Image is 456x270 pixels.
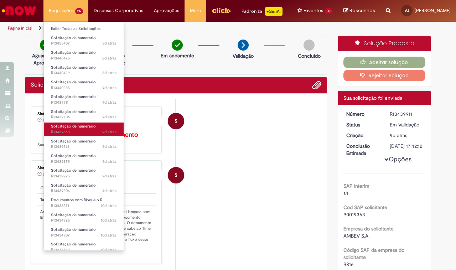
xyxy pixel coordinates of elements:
span: Solicitação de numerário [51,139,96,144]
span: 9d atrás [102,173,116,179]
span: Solicitação de numerário [51,50,96,55]
span: Solicitação de numerário [51,35,96,41]
button: Rejeitar Solução [343,70,426,81]
time: 29/08/2025 15:49:11 [43,172,56,177]
h2: Solicitação de numerário Histórico de tíquete [31,82,94,88]
div: Padroniza [242,7,283,16]
span: Solicitação de numerário [51,168,96,173]
span: 9d atrás [102,114,116,120]
time: 21/08/2025 14:26:00 [101,203,116,208]
a: Aberto R13439911 : Solicitação de numerário [44,93,124,106]
time: 22/08/2025 14:48:44 [102,85,116,90]
span: 30 [325,8,333,14]
span: Solicitação de numerário [51,183,96,188]
span: Solicitação de numerário [51,227,96,232]
a: Aberto R13440255 : Solicitação de numerário [44,78,124,92]
span: 25 [75,8,83,14]
span: s4 [343,190,348,196]
a: Aberto R13434753 : Solicitação de numerário [44,240,124,254]
span: Aprovações [154,7,179,14]
img: check-circle-green.png [40,40,51,51]
span: Solicitação de numerário [51,79,96,85]
a: Aberto R13439561 : Solicitação de numerário [44,137,124,151]
time: 22/08/2025 12:21:21 [102,114,116,120]
time: 22/08/2025 15:23:05 [102,70,116,76]
p: Aguardando Aprovação [28,52,63,66]
b: SAP Interim [343,183,369,189]
time: 21/08/2025 09:00:10 [101,247,116,253]
b: Empresa do solicitante [343,225,394,232]
ul: Requisições [43,21,124,251]
time: 21/08/2025 09:26:31 [101,233,116,238]
span: R13440475 [51,56,116,61]
a: Aberto R13434907 : Solicitação de numerário [44,226,124,239]
span: 9d atrás [102,129,116,135]
p: Concluído [298,52,321,59]
span: R13439279 [51,159,116,165]
span: R13439663 [51,129,116,135]
button: Adicionar anexos [312,81,321,90]
span: 9d atrás [390,132,407,139]
span: 9d atrás [102,188,116,193]
span: R13440255 [51,85,116,91]
a: Aberto R13439225 : Solicitação de numerário [44,167,124,180]
span: Solicitação de numerário [51,242,96,247]
th: Anotações de Encerramento [37,206,71,251]
div: Sistema [37,166,156,170]
img: ServiceNow [1,4,37,18]
a: Aberto R13455407 : Solicitação de numerário [44,34,124,47]
span: 23h atrás [43,172,56,177]
span: Solicitação de numerário [51,94,96,99]
div: System [168,167,184,183]
span: R13439561 [51,144,116,150]
img: check-circle-green.png [172,40,183,51]
img: click_logo_yellow_360x200.png [212,5,231,16]
time: 28/08/2025 07:14:52 [102,41,116,46]
a: Exibir Todas as Solicitações [44,25,124,33]
span: R13436571 [51,203,116,209]
a: Rascunhos [343,7,375,14]
button: Aceitar solução [343,57,426,68]
a: Página inicial [8,25,32,31]
p: Validação [233,52,254,59]
span: Solicitação de numerário [51,109,96,114]
p: +GenAi [265,7,283,16]
th: Tarefa [37,194,71,206]
ul: Trilhas de página [5,22,299,35]
span: 9d atrás [102,85,116,90]
img: arrow-next.png [238,40,249,51]
span: 9d atrás [102,144,116,149]
div: R13439911 [390,110,423,118]
span: Solicitação de numerário [51,124,96,129]
div: System [168,113,184,129]
span: Sua solicitação foi enviada [343,95,402,101]
span: 8d atrás [102,70,116,76]
a: Aberto R13436571 : Documentos com Bloqueio R [44,196,124,209]
span: 9d atrás [102,100,116,105]
span: R13434925 [51,218,116,223]
div: Em Validação [390,121,423,128]
span: More [190,7,201,14]
time: 22/08/2025 11:06:04 [102,159,116,164]
a: Aberto R13439279 : Solicitação de numerário [44,152,124,165]
span: Favoritos [304,7,323,14]
time: 22/08/2025 10:59:09 [102,173,116,179]
span: 10d atrás [101,203,116,208]
time: 22/08/2025 13:35:50 [390,132,407,139]
span: 9d atrás [102,159,116,164]
b: Código SAP da empresa do solicitante [343,247,404,260]
time: 21/08/2025 09:29:51 [101,218,116,223]
span: Solicitação de numerário [51,153,96,159]
span: R13434753 [51,247,116,253]
span: R13440429 [51,70,116,76]
span: 23h atrás [43,118,56,123]
span: R13434907 [51,233,116,238]
span: 10d atrás [101,218,116,223]
span: 10d atrás [101,247,116,253]
span: AJ [405,8,409,13]
span: Documentos com Bloqueio R [51,197,103,203]
span: S [175,167,177,184]
span: AMBEV S.A. [343,233,369,239]
span: R13455407 [51,41,116,46]
span: R13439225 [51,173,116,179]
